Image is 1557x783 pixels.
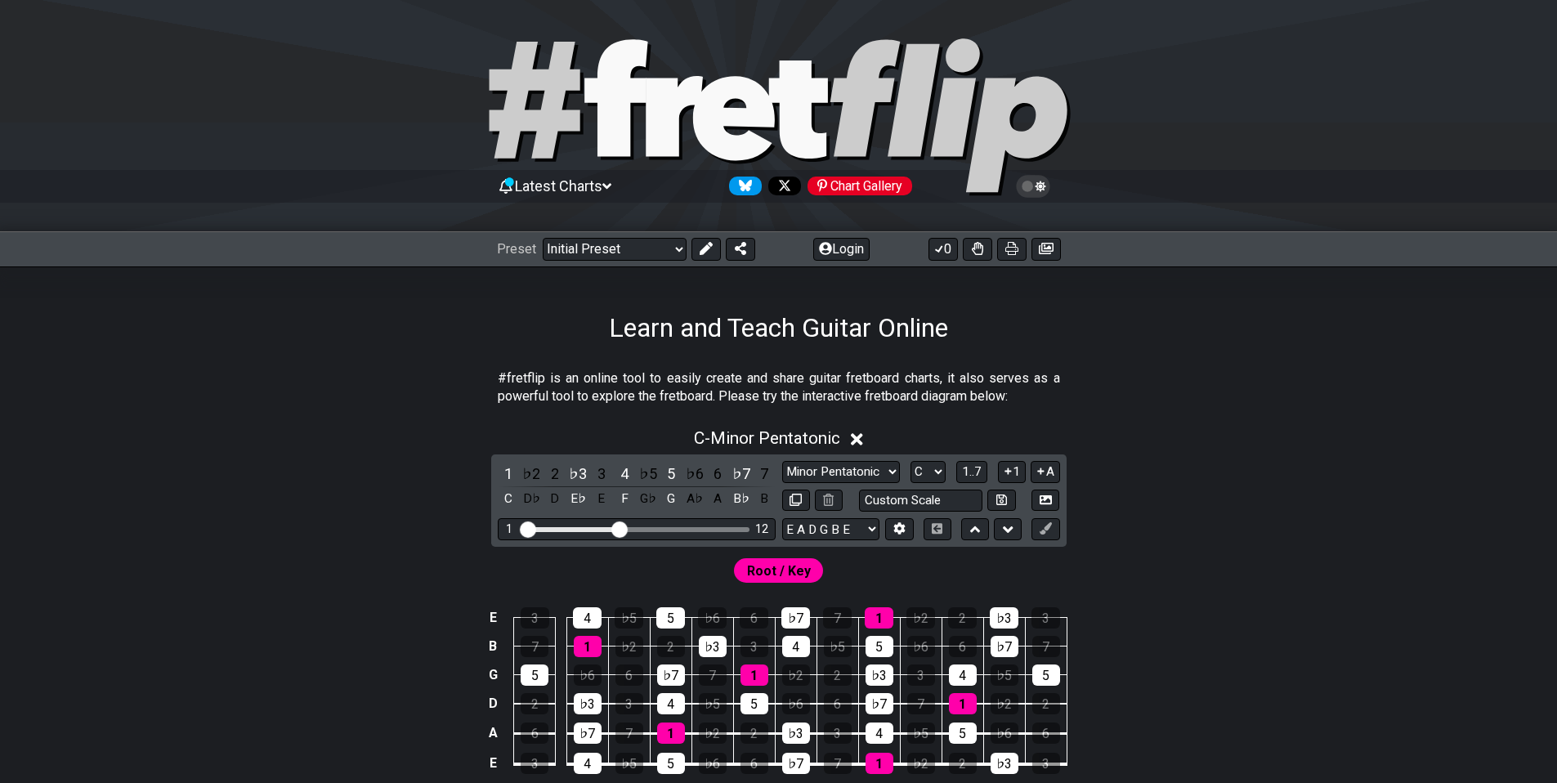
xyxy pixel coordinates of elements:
div: toggle pitch class [707,488,728,510]
div: toggle scale degree [544,463,566,485]
div: 2 [657,636,685,657]
button: Toggle horizontal chord view [924,518,951,540]
div: 6 [949,636,977,657]
div: 2 [824,664,852,686]
div: 4 [782,636,810,657]
div: ♭5 [991,664,1018,686]
div: toggle scale degree [638,463,659,485]
div: ♭7 [781,607,810,629]
div: 1 [949,693,977,714]
button: Toggle Dexterity for all fretkits [963,238,992,261]
td: B [483,632,503,660]
div: 3 [1031,607,1060,629]
div: ♭7 [782,753,810,774]
button: Create image [1031,238,1061,261]
div: toggle scale degree [591,463,612,485]
div: 3 [521,753,548,774]
div: toggle pitch class [544,488,566,510]
div: toggle pitch class [498,488,519,510]
div: ♭2 [906,607,935,629]
div: ♭5 [824,636,852,657]
div: 1 [740,664,768,686]
div: ♭6 [782,693,810,714]
div: 5 [740,693,768,714]
div: 12 [755,522,768,536]
div: toggle scale degree [521,463,542,485]
button: 1 [998,461,1026,483]
div: ♭7 [574,723,602,744]
div: ♭3 [699,636,727,657]
div: 3 [824,723,852,744]
div: toggle pitch class [684,488,705,510]
button: Move down [994,518,1022,540]
div: ♭7 [657,664,685,686]
div: 2 [949,753,977,774]
span: First enable full edit mode to edit [747,559,811,583]
div: ♭2 [991,693,1018,714]
div: ♭3 [866,664,893,686]
div: 7 [699,664,727,686]
div: 2 [740,723,768,744]
div: ♭5 [615,753,643,774]
div: 3 [907,664,935,686]
span: Latest Charts [515,177,602,195]
div: ♭2 [907,753,935,774]
div: 3 [521,607,549,629]
div: toggle pitch class [754,488,775,510]
div: Visible fret range [498,518,776,540]
div: ♭6 [574,664,602,686]
div: toggle pitch class [567,488,588,510]
div: 4 [574,753,602,774]
div: 5 [866,636,893,657]
div: 4 [866,723,893,744]
div: ♭5 [615,607,643,629]
button: Print [997,238,1027,261]
button: Share Preset [726,238,755,261]
div: ♭3 [991,753,1018,774]
div: toggle scale degree [567,463,588,485]
button: Edit Preset [691,238,721,261]
div: 5 [521,664,548,686]
div: 1 [574,636,602,657]
div: toggle pitch class [638,488,659,510]
div: 6 [740,753,768,774]
div: toggle scale degree [684,463,705,485]
td: D [483,689,503,718]
td: A [483,718,503,749]
div: 7 [823,607,852,629]
div: 3 [740,636,768,657]
div: ♭2 [615,636,643,657]
div: 6 [521,723,548,744]
div: 5 [656,607,685,629]
div: 6 [740,607,768,629]
select: Tonic/Root [910,461,946,483]
div: 2 [948,607,977,629]
div: toggle scale degree [707,463,728,485]
span: Toggle light / dark theme [1024,179,1043,194]
div: ♭7 [866,693,893,714]
button: Move up [961,518,989,540]
p: #fretflip is an online tool to easily create and share guitar fretboard charts, it also serves as... [498,369,1060,406]
div: Chart Gallery [808,177,912,195]
h1: Learn and Teach Guitar Online [609,312,948,343]
div: toggle scale degree [498,463,519,485]
div: toggle scale degree [614,463,635,485]
button: 1..7 [956,461,987,483]
div: ♭3 [574,693,602,714]
div: toggle pitch class [591,488,612,510]
span: 1..7 [962,464,982,479]
div: ♭7 [991,636,1018,657]
div: ♭3 [782,723,810,744]
div: ♭6 [907,636,935,657]
button: 0 [928,238,958,261]
div: 1 [865,607,893,629]
div: ♭5 [907,723,935,744]
select: Tuning [782,518,879,540]
div: toggle pitch class [731,488,752,510]
div: toggle scale degree [754,463,775,485]
div: 2 [521,693,548,714]
div: 7 [907,693,935,714]
div: ♭2 [699,723,727,744]
div: 5 [949,723,977,744]
div: 6 [615,664,643,686]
